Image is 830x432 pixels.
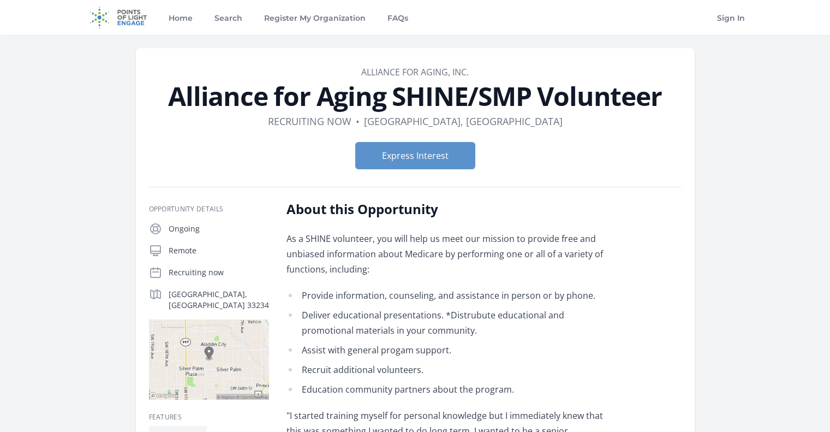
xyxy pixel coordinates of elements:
[356,114,360,129] div: •
[149,413,269,422] h3: Features
[169,289,269,311] p: [GEOGRAPHIC_DATA], [GEOGRAPHIC_DATA] 33234
[169,245,269,256] p: Remote
[169,267,269,278] p: Recruiting now
[286,307,606,338] li: Deliver educational presentations. *Distrubute educational and promotional materials in your comm...
[286,382,606,397] li: Education community partners about the program.
[149,205,269,214] h3: Opportunity Details
[361,66,469,78] a: Alliance for Aging, Inc.
[149,83,682,109] h1: Alliance for Aging SHINE/SMP Volunteer
[286,362,606,377] li: Recruit additional volunteers.
[169,223,269,234] p: Ongoing
[286,288,606,303] li: Provide information, counseling, and assistance in person or by phone.
[286,231,606,277] p: As a SHINE volunteer, you will help us meet our mission to provide free and unbiased information ...
[268,114,351,129] dd: Recruiting now
[286,200,606,218] h2: About this Opportunity
[149,319,269,400] img: Map
[355,142,475,169] button: Express Interest
[364,114,563,129] dd: [GEOGRAPHIC_DATA], [GEOGRAPHIC_DATA]
[286,342,606,358] li: Assist with general progam support.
